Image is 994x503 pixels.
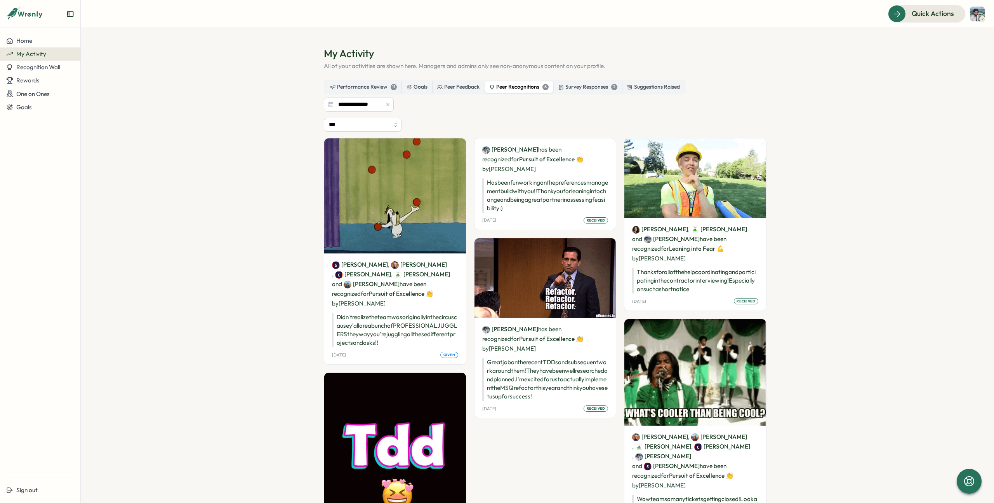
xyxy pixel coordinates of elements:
img: Eric McGarry [970,7,985,21]
a: Sarah Lazarich[PERSON_NAME] [644,462,700,470]
span: My Activity [16,50,46,58]
p: [DATE] [482,218,496,223]
a: Franchesca Rybar[PERSON_NAME] [632,225,688,234]
span: Recognition Wall [16,63,60,71]
a: Colin Buyck[PERSON_NAME] [694,442,750,451]
p: has been recognized by [PERSON_NAME] [482,145,608,174]
h1: My Activity [324,47,751,60]
div: Peer Recognitions [489,83,549,91]
span: , [391,269,450,279]
p: Great job on the recent TDDs and subsequent work around them! They have been well researched and ... [482,358,608,401]
img: Recognition Image [624,138,766,218]
div: Suggestions Raised [627,83,680,91]
p: Has been fun working on the preferences management build with you!! Thank you for leaning in to c... [482,178,608,213]
span: Leaning into Fear 💪 [669,245,724,252]
a: Eric McGarry[PERSON_NAME] [635,452,691,461]
img: Franchesca Rybar [632,226,640,234]
span: One on Ones [16,90,50,98]
img: Emily Jablonski [344,281,351,288]
img: Eric McGarry [644,236,652,243]
span: Pursuit of Excellence 👏 [369,290,433,297]
span: and [632,235,642,243]
a: Eric McGarry[PERSON_NAME] [644,235,700,243]
button: Expand sidebar [66,10,74,18]
div: 6 [542,84,549,90]
img: Recognition Image [474,238,616,318]
span: Sign out [16,486,38,494]
button: Quick Actions [888,5,965,22]
img: Colin Buyck [694,443,702,451]
a: Colin Buyck[PERSON_NAME] [335,270,391,279]
span: , [632,451,691,461]
div: Goals [407,83,427,91]
span: given [443,352,455,358]
span: Pursuit of Excellence 👏 [669,472,733,479]
p: All of your activities are shown here. Managers and admins only see non-anonymous content on your... [324,62,751,70]
p: [DATE] [332,353,346,358]
div: Survey Responses [558,83,617,91]
img: Emily Jablonski [691,433,699,441]
img: Recognition Image [324,138,466,253]
span: received [587,218,605,223]
p: Thanks for all of the help coordinating and participating in the contractor interviewing! Especia... [632,268,758,293]
span: Quick Actions [912,9,954,19]
span: for [511,155,519,163]
img: Sarah Lazarich [644,463,652,470]
p: has been recognized by [PERSON_NAME] [482,324,608,353]
span: received [587,406,605,411]
span: Goals [16,103,32,111]
img: Sarah Lazarich [332,261,340,269]
img: Yazeed Loonat [691,226,699,234]
img: Yazeed Loonat [635,443,643,451]
div: Peer Feedback [437,83,480,91]
p: [DATE] [632,299,646,304]
span: for [511,335,519,342]
span: , [688,224,747,234]
span: for [661,245,669,252]
a: Emily Jablonski[PERSON_NAME] [691,433,747,441]
p: have been recognized by [PERSON_NAME] [332,260,458,308]
a: Eric McGarry[PERSON_NAME] [482,145,538,154]
img: Eric McGarry [482,146,490,154]
span: for [361,290,369,297]
img: Colin Buyck [335,271,343,279]
span: received [737,299,755,304]
p: have been recognized by [PERSON_NAME] [632,432,758,490]
span: for [661,472,669,479]
img: Morgan Ludtke [632,433,640,441]
span: Home [16,37,32,44]
span: Pursuit of Excellence 👏 [519,335,583,342]
div: Performance Review [330,83,397,91]
a: Yazeed Loonat[PERSON_NAME] [691,225,747,234]
span: , [388,260,447,269]
p: Didn't realize the team was originally in the circus cause y'all are a bunch of PROFESSIONAL JUGG... [332,313,458,347]
a: Sarah Lazarich[PERSON_NAME] [332,260,388,269]
p: [DATE] [482,406,496,411]
span: and [632,462,642,470]
span: , [691,442,750,451]
a: Eric McGarry[PERSON_NAME] [482,325,538,334]
span: and [332,280,342,288]
div: 2 [611,84,617,90]
p: have been recognized by [PERSON_NAME] [632,224,758,263]
img: Eric McGarry [482,326,490,334]
a: Morgan Ludtke[PERSON_NAME] [632,433,688,441]
span: , [632,442,691,451]
a: Morgan Ludtke[PERSON_NAME] [391,260,447,269]
img: Eric McGarry [635,453,643,461]
a: Emily Jablonski[PERSON_NAME] [344,280,400,288]
span: , [688,432,747,442]
img: Recognition Image [624,319,766,425]
img: Yazeed Loonat [394,271,402,279]
a: Yazeed Loonat[PERSON_NAME] [394,270,450,279]
span: , [332,269,391,279]
span: Pursuit of Excellence 👏 [519,155,583,163]
div: 11 [391,84,397,90]
a: Yazeed Loonat[PERSON_NAME] [635,442,691,451]
span: Rewards [16,77,40,84]
img: Morgan Ludtke [391,261,399,269]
